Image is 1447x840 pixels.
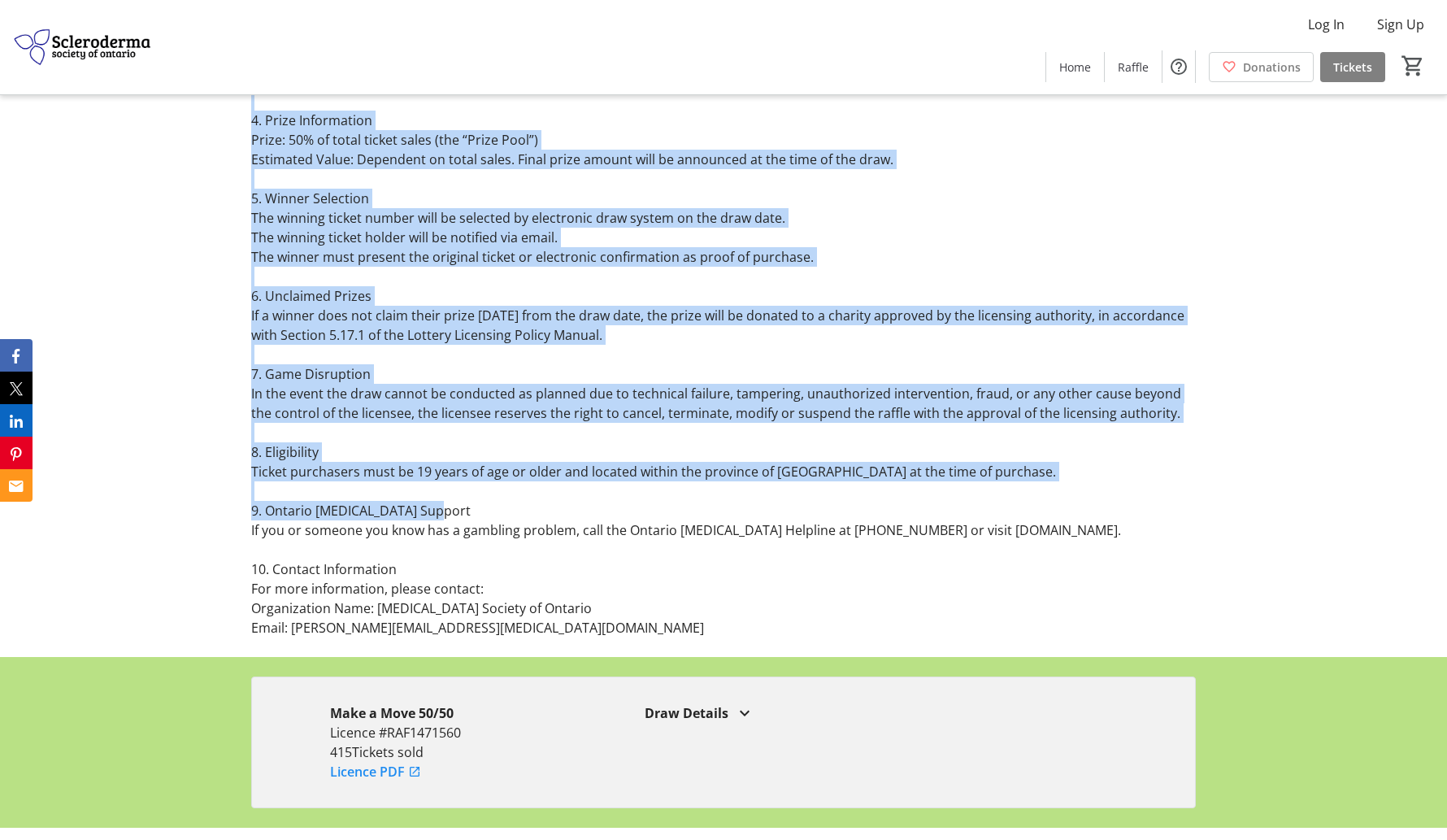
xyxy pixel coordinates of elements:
[251,111,1197,130] p: 4. Prize Information
[1059,59,1091,76] span: Home
[1377,15,1424,34] span: Sign Up
[1333,59,1372,76] span: Tickets
[1118,59,1149,76] span: Raffle
[251,208,1197,228] p: The winning ticket number will be selected by electronic draw system on the draw date.
[251,384,1197,423] p: In the event the draw cannot be conducted as planned due to technical failure, tampering, unautho...
[251,462,1197,481] p: Ticket purchasers must be 19 years of age or older and located within the province of [GEOGRAPHIC...
[1398,51,1427,81] button: Cart
[10,7,154,88] img: Scleroderma Society of Ontario's Logo
[1209,52,1314,82] a: Donations
[251,501,1197,520] p: 9. Ontario [MEDICAL_DATA] Support
[1162,50,1195,83] button: Help
[330,723,566,742] p: Licence #RAF1471560
[251,559,1197,579] p: 10. Contact Information
[1364,11,1437,37] button: Sign Up
[251,189,1197,208] p: 5. Winner Selection
[330,704,454,722] strong: Make a Move 50/50
[1308,15,1345,34] span: Log In
[251,364,1197,384] p: 7. Game Disruption
[251,598,1197,618] p: Organization Name: [MEDICAL_DATA] Society of Ontario
[251,228,1197,247] p: The winning ticket holder will be notified via email.
[251,442,1197,462] p: 8. Eligibility
[1046,52,1104,82] a: Home
[251,579,1197,598] p: For more information, please contact:
[251,130,1197,150] p: Prize: 50% of total ticket sales (the “Prize Pool”)
[251,150,1197,169] p: Estimated Value: Dependent on total sales. Final prize amount will be announced at the time of th...
[1295,11,1358,37] button: Log In
[251,286,1197,306] p: 6. Unclaimed Prizes
[251,618,1197,638] p: Email: [PERSON_NAME][EMAIL_ADDRESS][MEDICAL_DATA][DOMAIN_NAME]
[1105,52,1162,82] a: Raffle
[251,520,1197,540] p: If you or someone you know has a gambling problem, call the Ontario [MEDICAL_DATA] Helpline at [P...
[251,247,1197,267] p: The winner must present the original ticket or electronic confirmation as proof of purchase.
[330,762,421,781] a: Licence PDF
[1320,52,1385,82] a: Tickets
[251,306,1197,345] p: If a winner does not claim their prize [DATE] from the draw date, the prize will be donated to a ...
[330,742,566,762] p: 415 Tickets sold
[1243,59,1301,76] span: Donations
[645,703,1116,723] div: Draw Details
